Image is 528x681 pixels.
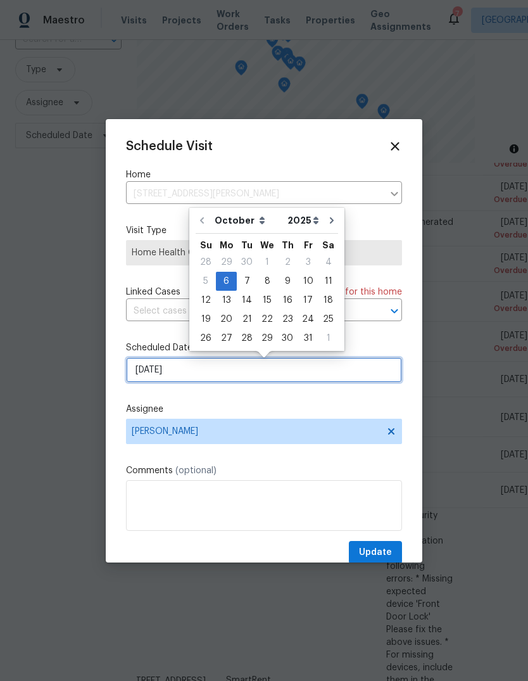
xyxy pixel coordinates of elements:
[277,329,298,347] div: 30
[216,329,237,347] div: 27
[282,241,294,250] abbr: Thursday
[318,329,338,348] div: Sat Nov 01 2025
[216,253,237,271] div: 29
[216,310,237,329] div: Mon Oct 20 2025
[216,329,237,348] div: Mon Oct 27 2025
[318,253,338,272] div: Sat Oct 04 2025
[132,426,380,436] span: [PERSON_NAME]
[318,310,338,329] div: Sat Oct 25 2025
[359,545,392,561] span: Update
[257,291,277,309] div: 15
[277,310,298,328] div: 23
[126,224,402,237] label: Visit Type
[216,272,237,291] div: Mon Oct 06 2025
[196,253,216,271] div: 28
[196,310,216,329] div: Sun Oct 19 2025
[216,272,237,290] div: 6
[257,253,277,271] div: 1
[237,291,257,310] div: Tue Oct 14 2025
[298,253,318,271] div: 3
[318,272,338,290] div: 11
[298,329,318,347] div: 31
[126,169,402,181] label: Home
[237,291,257,309] div: 14
[192,208,211,233] button: Go to previous month
[277,272,298,290] div: 9
[237,253,257,271] div: 30
[216,310,237,328] div: 20
[318,329,338,347] div: 1
[257,253,277,272] div: Wed Oct 01 2025
[196,291,216,310] div: Sun Oct 12 2025
[257,291,277,310] div: Wed Oct 15 2025
[298,291,318,309] div: 17
[132,246,396,259] span: Home Health Checkup
[298,329,318,348] div: Fri Oct 31 2025
[211,211,284,230] select: Month
[237,329,257,347] div: 28
[257,329,277,347] div: 29
[126,184,383,204] input: Enter in an address
[318,272,338,291] div: Sat Oct 11 2025
[277,272,298,291] div: Thu Oct 09 2025
[277,291,298,309] div: 16
[196,272,216,290] div: 5
[257,272,277,291] div: Wed Oct 08 2025
[318,291,338,309] div: 18
[277,253,298,271] div: 2
[237,253,257,272] div: Tue Sep 30 2025
[318,310,338,328] div: 25
[260,241,274,250] abbr: Wednesday
[216,291,237,309] div: 13
[349,541,402,564] button: Update
[126,403,402,416] label: Assignee
[298,272,318,290] div: 10
[216,291,237,310] div: Mon Oct 13 2025
[257,310,277,329] div: Wed Oct 22 2025
[322,241,334,250] abbr: Saturday
[237,272,257,290] div: 7
[126,286,180,298] span: Linked Cases
[257,310,277,328] div: 22
[322,208,341,233] button: Go to next month
[196,291,216,309] div: 12
[241,241,253,250] abbr: Tuesday
[237,310,257,329] div: Tue Oct 21 2025
[304,241,313,250] abbr: Friday
[388,139,402,153] span: Close
[298,253,318,272] div: Fri Oct 03 2025
[196,272,216,291] div: Sun Oct 05 2025
[386,302,403,320] button: Open
[277,291,298,310] div: Thu Oct 16 2025
[220,241,234,250] abbr: Monday
[196,329,216,348] div: Sun Oct 26 2025
[126,140,213,153] span: Schedule Visit
[126,464,402,477] label: Comments
[196,329,216,347] div: 26
[237,329,257,348] div: Tue Oct 28 2025
[175,466,217,475] span: (optional)
[126,341,402,354] label: Scheduled Date
[298,291,318,310] div: Fri Oct 17 2025
[196,253,216,272] div: Sun Sep 28 2025
[277,253,298,272] div: Thu Oct 02 2025
[200,241,212,250] abbr: Sunday
[284,211,322,230] select: Year
[237,310,257,328] div: 21
[298,310,318,328] div: 24
[216,253,237,272] div: Mon Sep 29 2025
[126,357,402,383] input: M/D/YYYY
[298,310,318,329] div: Fri Oct 24 2025
[298,272,318,291] div: Fri Oct 10 2025
[196,310,216,328] div: 19
[318,253,338,271] div: 4
[257,329,277,348] div: Wed Oct 29 2025
[318,291,338,310] div: Sat Oct 18 2025
[277,310,298,329] div: Thu Oct 23 2025
[237,272,257,291] div: Tue Oct 07 2025
[277,329,298,348] div: Thu Oct 30 2025
[257,272,277,290] div: 8
[126,302,367,321] input: Select cases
